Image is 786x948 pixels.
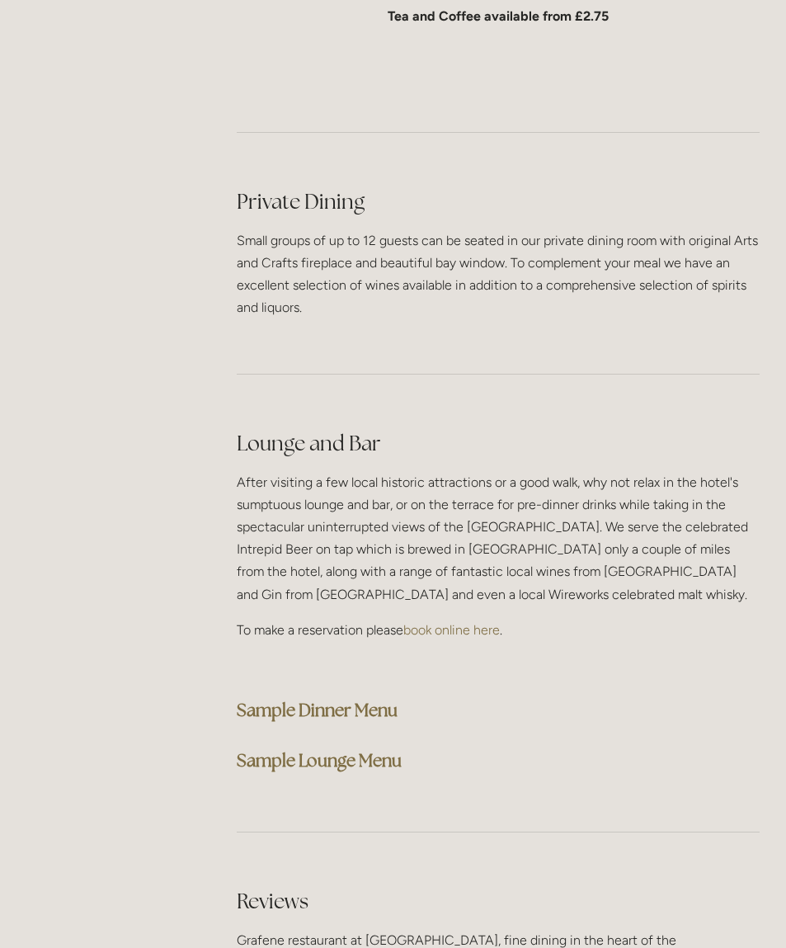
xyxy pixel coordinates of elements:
[403,622,500,638] a: book online here
[237,699,398,721] a: Sample Dinner Menu
[237,749,402,771] a: Sample Lounge Menu
[237,471,760,606] p: After visiting a few local historic attractions or a good walk, why not relax in the hotel's sump...
[237,229,760,319] p: Small groups of up to 12 guests can be seated in our private dining room with original Arts and C...
[388,8,609,24] strong: Tea and Coffee available from £2.75
[237,187,760,216] h2: Private Dining
[237,429,760,458] h2: Lounge and Bar
[237,887,760,916] h2: Reviews
[237,619,760,641] p: To make a reservation please .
